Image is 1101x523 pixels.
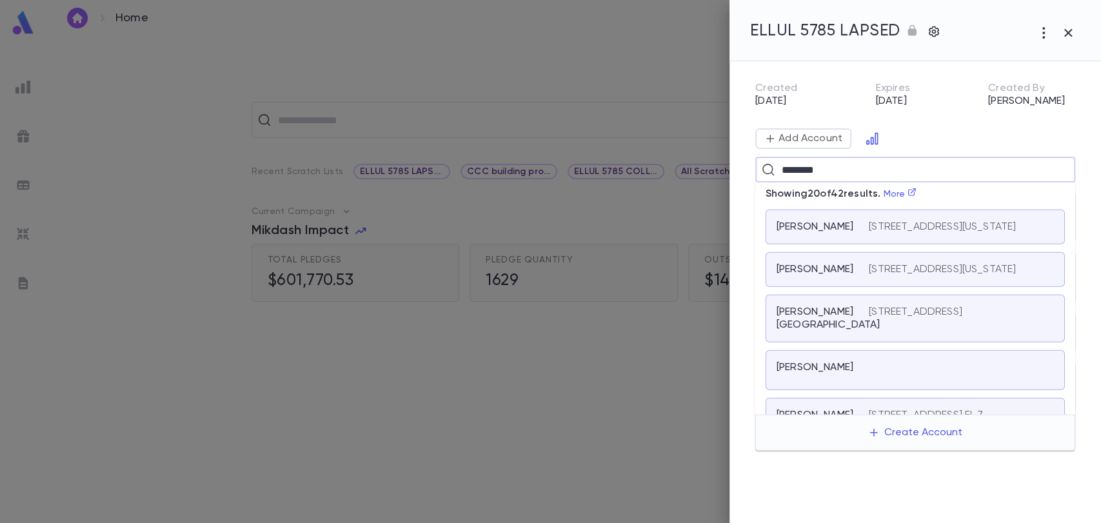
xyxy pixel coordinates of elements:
[777,306,880,331] p: [PERSON_NAME][GEOGRAPHIC_DATA]
[750,22,900,41] h5: ELLUL 5785 LAPSED
[755,82,797,108] div: [DATE]
[869,263,1016,276] p: [STREET_ADDRESS][US_STATE]
[776,132,842,145] p: Add Account
[883,190,917,199] a: More
[875,82,909,95] p: Expires
[988,82,1065,108] div: [PERSON_NAME]
[869,221,1016,233] p: [STREET_ADDRESS][US_STATE]
[869,306,962,319] p: [STREET_ADDRESS]
[777,361,853,374] p: [PERSON_NAME]
[755,82,797,95] p: Created
[857,420,973,445] button: Create Account
[988,82,1065,95] p: Created By
[875,82,909,108] div: [DATE]
[755,183,927,206] p: Showing 20 of 42 results.
[862,128,882,149] button: Open in Data Center
[777,409,880,435] p: [PERSON_NAME][GEOGRAPHIC_DATA]
[755,128,851,149] button: Add Account
[777,221,853,233] p: [PERSON_NAME]
[869,409,1038,435] p: [STREET_ADDRESS] FL 7, [US_STATE][GEOGRAPHIC_DATA]
[777,263,853,276] p: [PERSON_NAME]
